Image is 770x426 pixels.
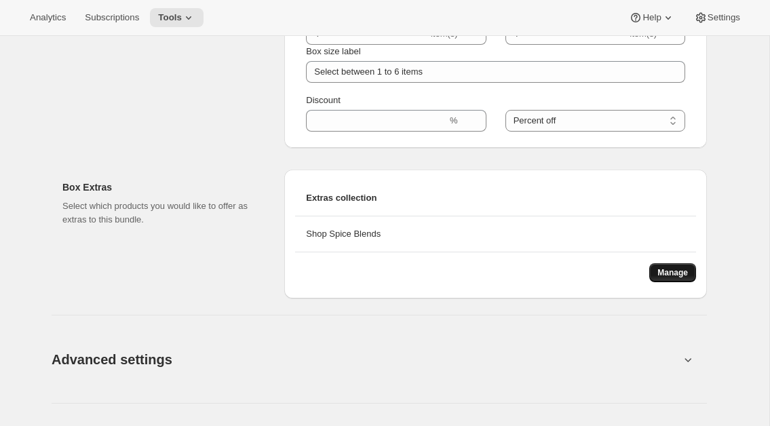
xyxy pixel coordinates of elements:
[158,12,182,23] span: Tools
[450,115,458,125] span: %
[649,263,696,282] button: Manage
[62,199,263,227] p: Select which products you would like to offer as extras to this bundle.
[642,12,661,23] span: Help
[306,46,360,56] span: Box size label
[708,12,740,23] span: Settings
[77,8,147,27] button: Subscriptions
[22,8,74,27] button: Analytics
[306,191,377,205] span: Extras collection
[52,349,172,370] span: Advanced settings
[306,227,685,241] div: Shop Spice Blends
[306,95,341,105] span: Discount
[30,12,66,23] span: Analytics
[85,12,139,23] span: Subscriptions
[62,180,263,194] h2: Box Extras
[657,267,688,278] span: Manage
[686,8,748,27] button: Settings
[150,8,204,27] button: Tools
[43,333,688,385] button: Advanced settings
[621,8,682,27] button: Help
